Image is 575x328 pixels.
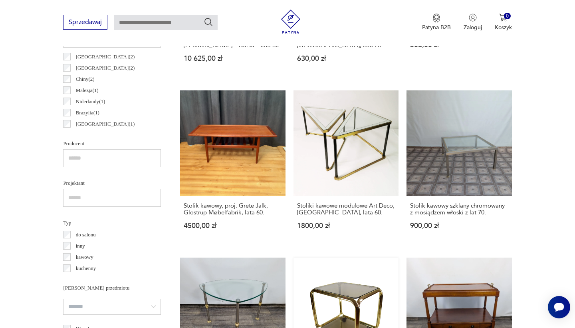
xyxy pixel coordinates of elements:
img: Ikona koszyka [499,14,507,22]
p: Malezja ( 1 ) [76,86,99,95]
h3: Mobilny wózek barowy w stylu [GEOGRAPHIC_DATA], [GEOGRAPHIC_DATA], lata 70. [297,28,395,49]
button: 0Koszyk [495,14,512,31]
p: kuchenny [76,264,96,273]
button: Zaloguj [464,14,482,31]
button: Szukaj [204,17,213,27]
p: inny [76,242,85,250]
button: Sprzedawaj [63,15,107,30]
p: Producent [63,139,161,148]
p: 4500,00 zł [184,222,282,229]
p: 630,00 zł [297,55,395,62]
h3: Stoliki kawowe modułowe Art Deco, [GEOGRAPHIC_DATA], lata 60. [297,202,395,216]
p: [GEOGRAPHIC_DATA] ( 2 ) [76,64,135,72]
p: [GEOGRAPHIC_DATA] ( 2 ) [76,52,135,61]
p: Patyna B2B [422,24,451,31]
p: do salonu [76,230,96,239]
div: 0 [504,13,511,20]
img: Patyna - sklep z meblami i dekoracjami vintage [279,10,303,34]
p: Brazylia ( 1 ) [76,108,99,117]
iframe: Smartsupp widget button [548,296,570,318]
img: Ikona medalu [432,14,440,22]
p: 900,00 zł [410,222,508,229]
p: kawowy [76,253,93,262]
p: Projektant [63,179,161,188]
a: Stolik kawowy, proj. Grete Jalk, Glostrup Møbelfabrik, lata 60.Stolik kawowy, proj. Grete Jalk, G... [180,90,285,244]
p: Niderlandy ( 1 ) [76,97,105,106]
p: Typ [63,218,161,227]
p: 10 625,00 zł [184,55,282,62]
p: 1800,00 zł [297,222,395,229]
img: Ikonka użytkownika [469,14,477,22]
h3: Stolik kawowy, proj. Grete Jalk, Glostrup Møbelfabrik, lata 60. [184,202,282,216]
h3: Palisandrowy stolik barowy na kółkach Ph23/2 – proj. [PERSON_NAME] – Dania – lata 60 [184,28,282,49]
p: Koszyk [495,24,512,31]
p: [GEOGRAPHIC_DATA] ( 1 ) [76,120,135,128]
p: [PERSON_NAME] przedmiotu [63,284,161,292]
button: Patyna B2B [422,14,451,31]
h3: Stolik kawowy szklany chromowany z mosiądzem włoski z lat 70. [410,202,508,216]
p: 506,00 zł [410,42,508,48]
a: Stoliki kawowe modułowe Art Deco, Niemcy, lata 60.Stoliki kawowe modułowe Art Deco, [GEOGRAPHIC_D... [293,90,399,244]
p: Zaloguj [464,24,482,31]
a: Ikona medaluPatyna B2B [422,14,451,31]
a: Stolik kawowy szklany chromowany z mosiądzem włoski z lat 70.Stolik kawowy szklany chromowany z m... [406,90,512,244]
a: Sprzedawaj [63,20,107,26]
p: Chiny ( 2 ) [76,75,95,84]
